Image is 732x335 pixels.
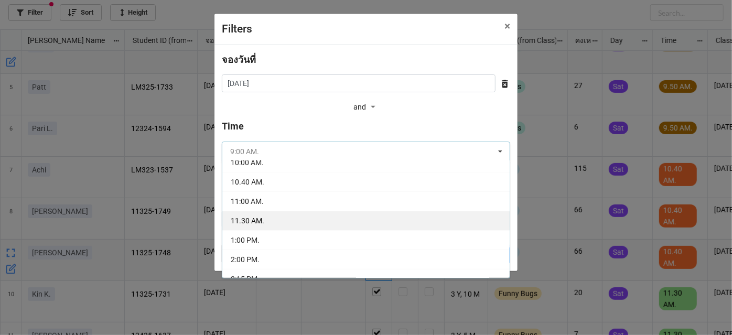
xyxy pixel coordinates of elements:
[231,236,260,244] span: 1:00 PM.
[222,119,244,134] label: Time
[231,217,264,225] span: 11.30 AM.
[504,20,510,33] span: ×
[353,100,379,115] div: and
[231,158,264,167] span: 10:00 AM.
[231,255,260,264] span: 2:00 PM.
[231,178,264,186] span: 10.40 AM.
[231,197,264,206] span: 11:00 AM.
[222,74,496,92] input: Date
[222,52,256,67] label: จองวันที่
[222,21,481,38] div: Filters
[231,275,260,283] span: 2:15 PM.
